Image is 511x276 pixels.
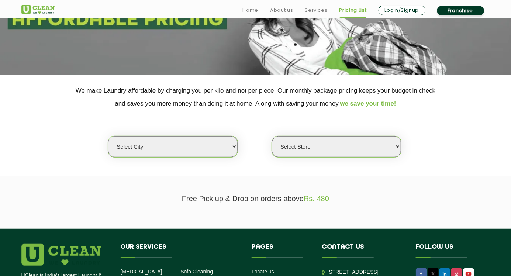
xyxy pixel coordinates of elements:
[379,6,425,15] a: Login/Signup
[437,6,484,15] a: Franchise
[252,269,274,275] a: Locate us
[243,6,259,15] a: Home
[21,244,101,266] img: logo.png
[21,84,490,110] p: We make Laundry affordable by charging you per kilo and not per piece. Our monthly package pricin...
[180,269,213,275] a: Sofa Cleaning
[270,6,293,15] a: About us
[252,244,311,258] h4: Pages
[322,244,405,258] h4: Contact us
[304,194,329,203] span: Rs. 480
[416,244,481,258] h4: Follow us
[21,194,490,203] p: Free Pick up & Drop on orders above
[305,6,327,15] a: Services
[121,244,241,258] h4: Our Services
[21,5,55,14] img: UClean Laundry and Dry Cleaning
[340,100,396,107] span: we save your time!
[339,6,367,15] a: Pricing List
[121,269,162,275] a: [MEDICAL_DATA]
